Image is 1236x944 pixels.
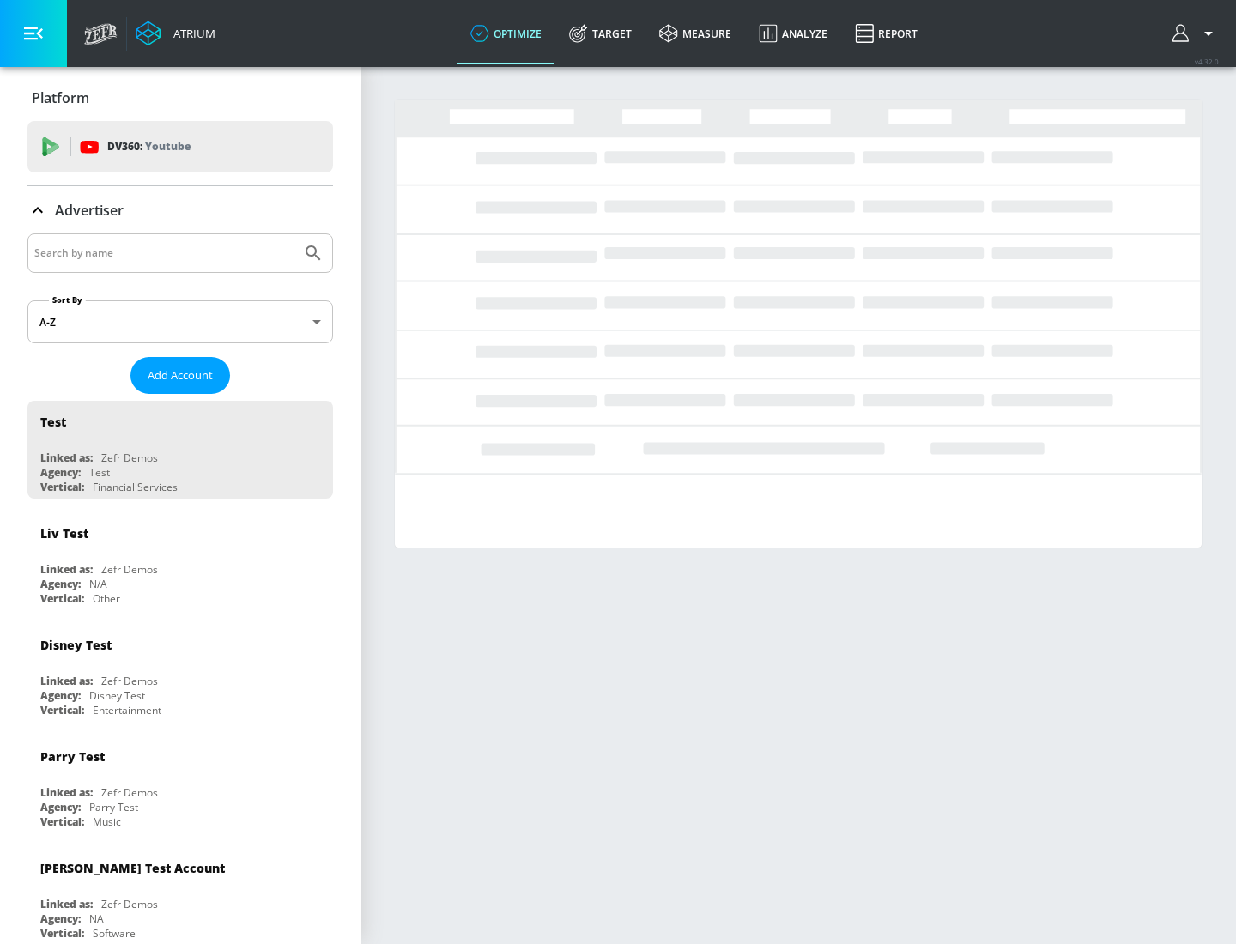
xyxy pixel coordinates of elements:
[89,465,110,480] div: Test
[27,401,333,499] div: TestLinked as:Zefr DemosAgency:TestVertical:Financial Services
[40,451,93,465] div: Linked as:
[27,512,333,610] div: Liv TestLinked as:Zefr DemosAgency:N/AVertical:Other
[89,577,107,591] div: N/A
[34,242,294,264] input: Search by name
[40,814,84,829] div: Vertical:
[93,926,136,941] div: Software
[167,26,215,41] div: Atrium
[40,562,93,577] div: Linked as:
[93,591,120,606] div: Other
[27,735,333,833] div: Parry TestLinked as:Zefr DemosAgency:Parry TestVertical:Music
[32,88,89,107] p: Platform
[40,800,81,814] div: Agency:
[40,465,81,480] div: Agency:
[40,688,81,703] div: Agency:
[841,3,931,64] a: Report
[93,814,121,829] div: Music
[40,674,93,688] div: Linked as:
[40,785,93,800] div: Linked as:
[40,926,84,941] div: Vertical:
[27,186,333,234] div: Advertiser
[49,294,86,306] label: Sort By
[89,800,138,814] div: Parry Test
[101,562,158,577] div: Zefr Demos
[40,703,84,717] div: Vertical:
[101,785,158,800] div: Zefr Demos
[27,624,333,722] div: Disney TestLinked as:Zefr DemosAgency:Disney TestVertical:Entertainment
[745,3,841,64] a: Analyze
[40,911,81,926] div: Agency:
[40,897,93,911] div: Linked as:
[89,688,145,703] div: Disney Test
[101,451,158,465] div: Zefr Demos
[40,414,66,430] div: Test
[55,201,124,220] p: Advertiser
[107,137,191,156] p: DV360:
[89,911,104,926] div: NA
[27,300,333,343] div: A-Z
[40,591,84,606] div: Vertical:
[93,703,161,717] div: Entertainment
[40,577,81,591] div: Agency:
[145,137,191,155] p: Youtube
[101,897,158,911] div: Zefr Demos
[27,74,333,122] div: Platform
[148,366,213,385] span: Add Account
[40,525,88,542] div: Liv Test
[101,674,158,688] div: Zefr Demos
[457,3,555,64] a: optimize
[130,357,230,394] button: Add Account
[1195,57,1219,66] span: v 4.32.0
[27,121,333,172] div: DV360: Youtube
[136,21,215,46] a: Atrium
[40,637,112,653] div: Disney Test
[40,480,84,494] div: Vertical:
[555,3,645,64] a: Target
[40,748,105,765] div: Parry Test
[40,860,225,876] div: [PERSON_NAME] Test Account
[93,480,178,494] div: Financial Services
[645,3,745,64] a: measure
